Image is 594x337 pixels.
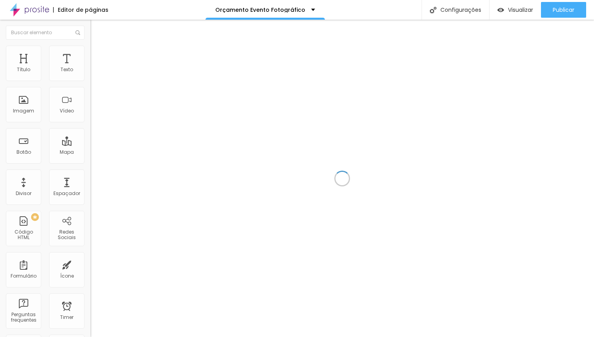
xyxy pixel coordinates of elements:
img: Icone [430,7,436,13]
div: Timer [60,315,73,320]
div: Formulário [11,273,37,279]
span: Visualizar [508,7,533,13]
div: Texto [60,67,73,72]
div: Ícone [60,273,74,279]
button: Publicar [541,2,586,18]
div: Perguntas frequentes [8,312,39,323]
button: Visualizar [489,2,541,18]
input: Buscar elemento [6,26,84,40]
div: Espaçador [53,191,80,196]
div: Redes Sociais [51,229,82,241]
p: Orçamento Evento Fotográfico [215,7,305,13]
div: Botão [16,149,31,155]
div: Divisor [16,191,31,196]
div: Código HTML [8,229,39,241]
div: Editor de páginas [53,7,108,13]
div: Imagem [13,108,34,114]
div: Título [17,67,30,72]
img: Icone [75,30,80,35]
div: Mapa [60,149,74,155]
div: Vídeo [60,108,74,114]
img: view-1.svg [497,7,504,13]
span: Publicar [553,7,574,13]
